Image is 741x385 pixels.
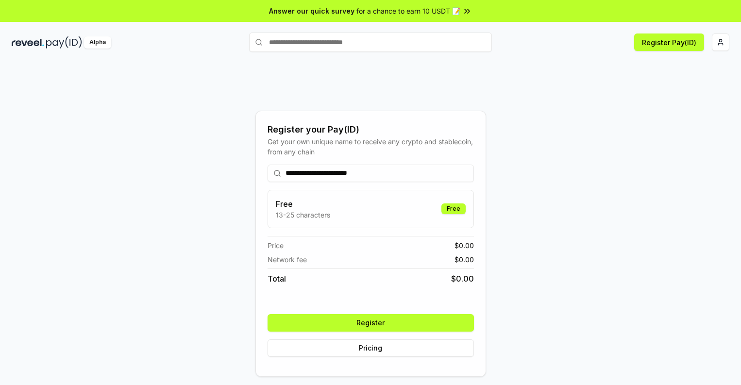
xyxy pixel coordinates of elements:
[46,36,82,49] img: pay_id
[455,254,474,265] span: $ 0.00
[634,33,704,51] button: Register Pay(ID)
[451,273,474,285] span: $ 0.00
[268,240,284,251] span: Price
[84,36,111,49] div: Alpha
[268,254,307,265] span: Network fee
[268,136,474,157] div: Get your own unique name to receive any crypto and stablecoin, from any chain
[455,240,474,251] span: $ 0.00
[268,339,474,357] button: Pricing
[276,210,330,220] p: 13-25 characters
[268,123,474,136] div: Register your Pay(ID)
[276,198,330,210] h3: Free
[269,6,354,16] span: Answer our quick survey
[12,36,44,49] img: reveel_dark
[441,203,466,214] div: Free
[356,6,460,16] span: for a chance to earn 10 USDT 📝
[268,314,474,332] button: Register
[268,273,286,285] span: Total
